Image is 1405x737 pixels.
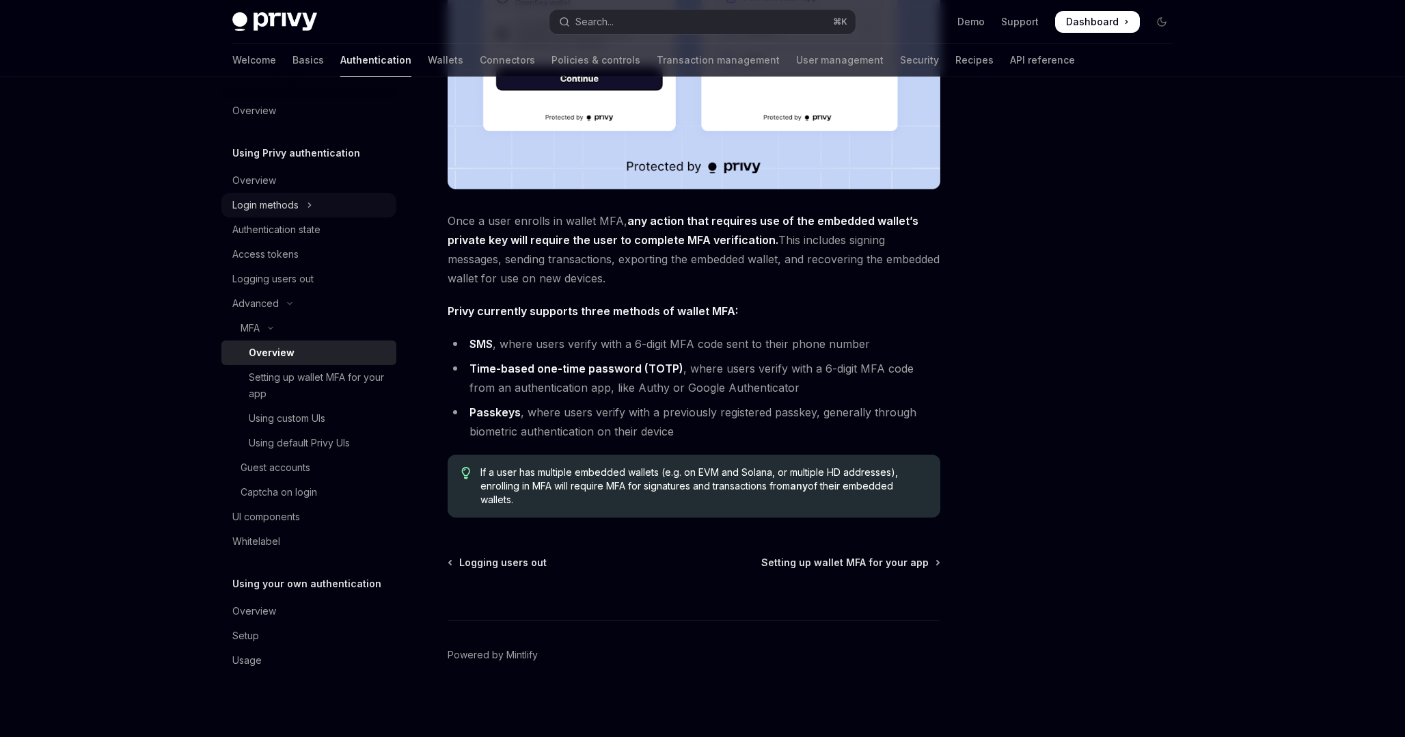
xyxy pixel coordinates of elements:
[575,14,614,30] div: Search...
[428,44,463,77] a: Wallets
[249,410,325,427] div: Using custom UIs
[448,304,738,318] strong: Privy currently supports three methods of wallet MFA:
[241,320,260,336] div: MFA
[761,556,939,569] a: Setting up wallet MFA for your app
[249,369,388,402] div: Setting up wallet MFA for your app
[469,337,493,351] strong: SMS
[221,168,396,193] a: Overview
[221,529,396,554] a: Whitelabel
[221,291,396,316] button: Toggle Advanced section
[469,405,521,419] strong: Passkeys
[221,599,396,624] a: Overview
[448,403,940,441] li: , where users verify with a previously registered passkey, generally through biometric authentica...
[232,44,276,77] a: Welcome
[232,509,300,525] div: UI components
[221,217,396,242] a: Authentication state
[232,222,320,238] div: Authentication state
[221,193,396,217] button: Toggle Login methods section
[232,576,381,592] h5: Using your own authentication
[900,44,939,77] a: Security
[761,556,929,569] span: Setting up wallet MFA for your app
[221,316,396,340] button: Toggle MFA section
[833,16,847,27] span: ⌘ K
[221,505,396,529] a: UI components
[448,214,918,247] strong: any action that requires use of the embedded wallet’s private key will require the user to comple...
[249,345,295,361] div: Overview
[232,295,279,312] div: Advanced
[459,556,547,569] span: Logging users out
[448,648,538,662] a: Powered by Mintlify
[1055,11,1140,33] a: Dashboard
[232,246,299,263] div: Access tokens
[241,459,310,476] div: Guest accounts
[232,603,276,619] div: Overview
[448,334,940,353] li: , where users verify with a 6-digit MFA code sent to their phone number
[1001,15,1039,29] a: Support
[232,652,262,669] div: Usage
[796,44,884,77] a: User management
[461,467,471,479] svg: Tip
[221,98,396,123] a: Overview
[340,44,411,77] a: Authentication
[232,628,259,644] div: Setup
[221,624,396,648] a: Setup
[480,44,535,77] a: Connectors
[469,362,683,375] strong: Time-based one-time password (TOTP)
[232,197,299,213] div: Login methods
[1010,44,1075,77] a: API reference
[232,172,276,189] div: Overview
[221,365,396,406] a: Setting up wallet MFA for your app
[249,435,350,451] div: Using default Privy UIs
[480,466,927,507] span: If a user has multiple embedded wallets (e.g. on EVM and Solana, or multiple HD addresses), enrol...
[232,12,317,31] img: dark logo
[221,242,396,267] a: Access tokens
[292,44,324,77] a: Basics
[551,44,640,77] a: Policies & controls
[221,340,396,365] a: Overview
[448,359,940,397] li: , where users verify with a 6-digit MFA code from an authentication app, like Authy or Google Aut...
[232,533,280,550] div: Whitelabel
[1066,15,1119,29] span: Dashboard
[448,211,940,288] span: Once a user enrolls in wallet MFA, This includes signing messages, sending transactions, exportin...
[221,648,396,673] a: Usage
[790,480,808,492] strong: any
[232,271,314,287] div: Logging users out
[957,15,985,29] a: Demo
[955,44,994,77] a: Recipes
[221,455,396,480] a: Guest accounts
[232,103,276,119] div: Overview
[549,10,856,34] button: Open search
[1151,11,1173,33] button: Toggle dark mode
[449,556,547,569] a: Logging users out
[657,44,780,77] a: Transaction management
[221,431,396,455] a: Using default Privy UIs
[221,267,396,291] a: Logging users out
[241,484,317,500] div: Captcha on login
[232,145,360,161] h5: Using Privy authentication
[221,406,396,431] a: Using custom UIs
[221,480,396,505] a: Captcha on login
